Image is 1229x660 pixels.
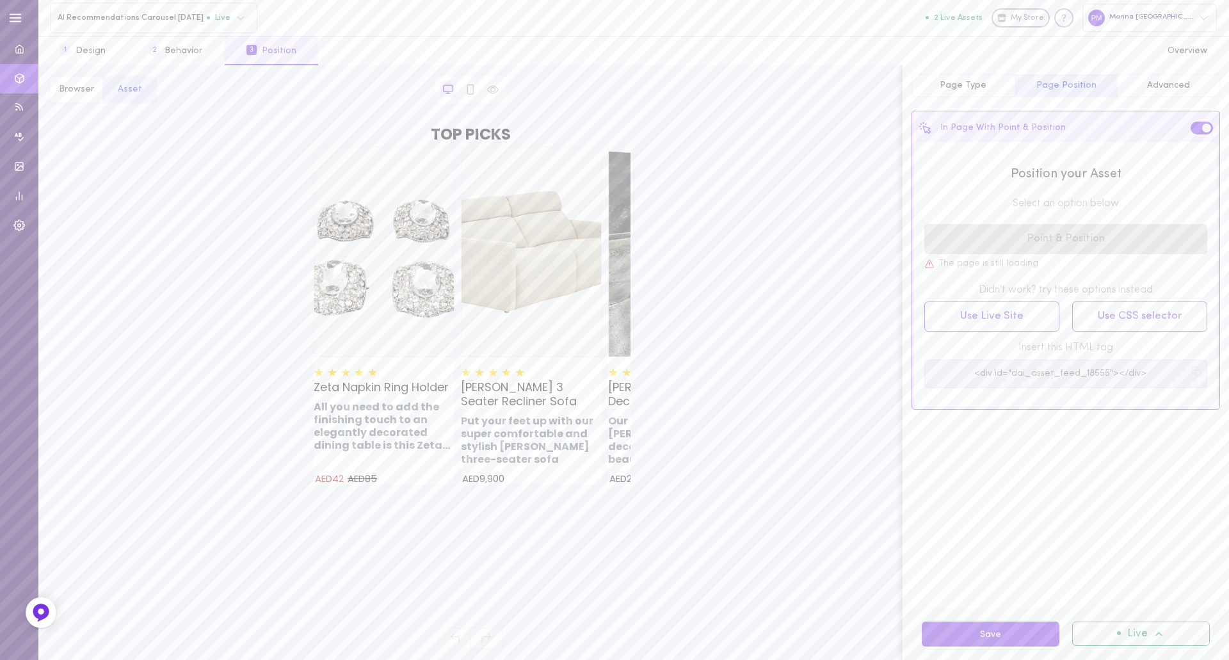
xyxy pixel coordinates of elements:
[1036,81,1096,90] span: Page Position
[365,472,377,485] span: 85
[1082,4,1217,31] div: Marina [GEOGRAPHIC_DATA]
[479,472,504,485] span: 9,900
[926,13,992,22] a: 2 Live Assets
[919,122,1066,134] div: In Page With Point & Position
[1015,74,1118,97] button: Page Position
[933,369,1187,380] pre: <div id="dai_asset_feed_18555"></div>
[926,13,983,22] button: 2 Live Assets
[609,472,627,485] span: AED
[102,76,157,103] button: Asset
[939,259,1038,270] span: The page is still loading
[608,147,749,485] div: Shop Now
[461,147,602,485] div: Shop Now
[127,36,224,65] button: 2Behavior
[940,81,986,90] span: Page Type
[314,401,454,452] h4: All you need to add the finishing touch to an elegantly decorated dining table is this Zeta napki...
[60,45,70,55] span: 1
[608,415,749,466] h4: Our minimalistic [PERSON_NAME] decorative bowl, beautifully crafted from aluminium with an antiqu...
[149,45,159,55] span: 2
[462,472,479,485] span: AED
[1072,622,1210,646] button: Live
[38,36,127,65] button: 1Design
[924,341,1207,355] span: Insert this HTML tag
[312,127,629,142] h2: TOP PICKS
[1147,81,1190,90] span: Advanced
[49,76,103,103] button: Browser
[1146,36,1229,65] button: Overview
[207,13,230,22] span: Live
[314,380,454,394] h3: Zeta Napkin Ring Holder
[1117,74,1220,97] button: Advanced
[608,380,749,408] h3: [PERSON_NAME] Bowl Deco
[1072,302,1207,332] button: Use CSS selector
[332,472,344,485] span: 42
[470,628,502,649] span: Redo
[912,74,1015,97] button: Page Type
[461,415,602,466] h4: Put your feet up with our super comfortable and stylish [PERSON_NAME] three-seater sofa
[627,472,645,485] span: 245
[992,8,1050,28] a: My Store
[924,224,1207,254] button: Point & Position
[924,302,1059,332] button: Use Live Site
[1011,13,1044,24] span: My Store
[58,13,207,22] span: AI Recommendations Carousel [DATE]
[924,197,1207,211] span: Select an option below
[461,380,602,408] h3: [PERSON_NAME] 3 Seater Recliner Sofa
[922,622,1059,647] button: Save
[438,628,470,649] span: Undo
[1054,8,1073,28] div: Knowledge center
[348,472,365,485] span: AED
[246,45,257,55] span: 3
[1127,629,1148,640] span: Live
[924,165,1207,183] span: Position your Asset
[314,147,454,485] div: Shop Now
[225,36,318,65] button: 3Position
[315,472,332,485] span: AED
[924,283,1207,297] span: Didn't work? try these options instead
[31,603,51,622] img: Feedback Button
